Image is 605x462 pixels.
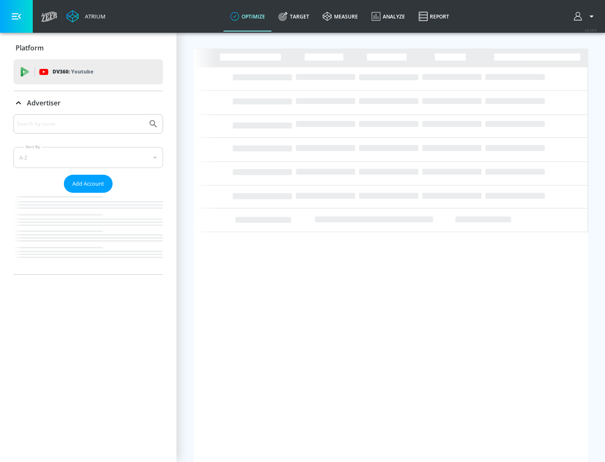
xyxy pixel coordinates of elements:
button: Add Account [64,175,113,193]
p: Platform [16,43,44,52]
label: Sort By [24,144,42,150]
span: Add Account [72,179,104,189]
div: A-Z [13,147,163,168]
a: Report [412,1,456,31]
nav: list of Advertiser [13,193,163,274]
p: DV360: [53,67,93,76]
p: Youtube [71,67,93,76]
div: DV360: Youtube [13,59,163,84]
a: measure [316,1,365,31]
div: Platform [13,36,163,60]
div: Advertiser [13,91,163,115]
div: Advertiser [13,114,163,274]
a: optimize [224,1,272,31]
p: Advertiser [27,98,60,108]
input: Search by name [17,118,144,129]
a: Atrium [66,10,105,23]
div: Atrium [82,13,105,20]
a: Analyze [365,1,412,31]
a: Target [272,1,316,31]
span: v 4.24.0 [585,28,597,32]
